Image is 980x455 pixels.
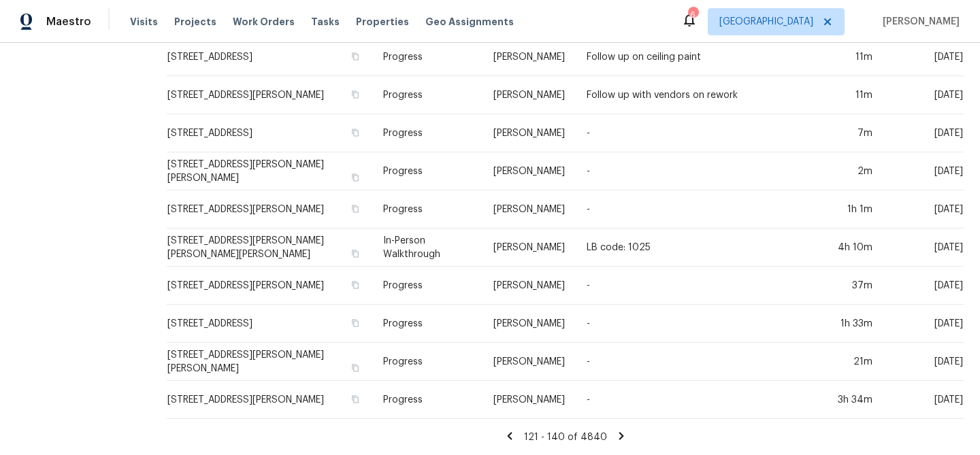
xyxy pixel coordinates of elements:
td: [DATE] [883,305,964,343]
span: Properties [356,15,409,29]
td: [PERSON_NAME] [483,190,576,229]
td: 11m [815,76,883,114]
td: [PERSON_NAME] [483,229,576,267]
td: [DATE] [883,267,964,305]
td: Follow up on ceiling paint [576,38,815,76]
button: Copy Address [349,317,361,329]
span: [GEOGRAPHIC_DATA] [719,15,813,29]
span: 121 - 140 of 4840 [524,433,607,442]
td: [STREET_ADDRESS][PERSON_NAME][PERSON_NAME] [167,343,372,381]
td: Progress [372,305,483,343]
td: [STREET_ADDRESS][PERSON_NAME][PERSON_NAME] [167,152,372,190]
td: [PERSON_NAME] [483,76,576,114]
td: Progress [372,38,483,76]
td: - [576,114,815,152]
td: [PERSON_NAME] [483,267,576,305]
button: Copy Address [349,393,361,405]
td: [PERSON_NAME] [483,152,576,190]
td: [STREET_ADDRESS][PERSON_NAME] [167,190,372,229]
td: [PERSON_NAME] [483,305,576,343]
td: In-Person Walkthrough [372,229,483,267]
button: Copy Address [349,279,361,291]
td: - [576,190,815,229]
td: [DATE] [883,76,964,114]
td: [DATE] [883,229,964,267]
td: Progress [372,267,483,305]
td: 1h 33m [815,305,883,343]
span: Projects [174,15,216,29]
td: [STREET_ADDRESS][PERSON_NAME] [167,76,372,114]
span: Geo Assignments [425,15,514,29]
td: [DATE] [883,38,964,76]
button: Copy Address [349,171,361,184]
td: 4h 10m [815,229,883,267]
td: [DATE] [883,343,964,381]
td: [DATE] [883,114,964,152]
td: [PERSON_NAME] [483,343,576,381]
td: Progress [372,381,483,419]
td: 37m [815,267,883,305]
td: - [576,152,815,190]
td: [DATE] [883,152,964,190]
td: Progress [372,76,483,114]
div: 6 [688,8,698,22]
button: Copy Address [349,50,361,63]
td: - [576,305,815,343]
td: [STREET_ADDRESS][PERSON_NAME] [167,381,372,419]
span: Maestro [46,15,91,29]
td: [STREET_ADDRESS][PERSON_NAME][PERSON_NAME][PERSON_NAME] [167,229,372,267]
td: 21m [815,343,883,381]
td: [STREET_ADDRESS] [167,305,372,343]
button: Copy Address [349,127,361,139]
td: Progress [372,114,483,152]
td: 7m [815,114,883,152]
td: [PERSON_NAME] [483,38,576,76]
button: Copy Address [349,203,361,215]
td: Progress [372,343,483,381]
button: Copy Address [349,362,361,374]
span: Visits [130,15,158,29]
button: Copy Address [349,248,361,260]
td: Follow up with vendors on rework [576,76,815,114]
td: Progress [372,190,483,229]
td: [PERSON_NAME] [483,381,576,419]
button: Copy Address [349,88,361,101]
td: 1h 1m [815,190,883,229]
td: [STREET_ADDRESS] [167,38,372,76]
td: 3h 34m [815,381,883,419]
td: [PERSON_NAME] [483,114,576,152]
td: - [576,343,815,381]
span: Work Orders [233,15,295,29]
td: 2m [815,152,883,190]
span: [PERSON_NAME] [877,15,960,29]
td: - [576,381,815,419]
td: Progress [372,152,483,190]
td: [DATE] [883,190,964,229]
td: [DATE] [883,381,964,419]
span: Tasks [311,17,340,27]
td: [STREET_ADDRESS] [167,114,372,152]
td: - [576,267,815,305]
td: [STREET_ADDRESS][PERSON_NAME] [167,267,372,305]
td: LB code: 1025 [576,229,815,267]
td: 11m [815,38,883,76]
